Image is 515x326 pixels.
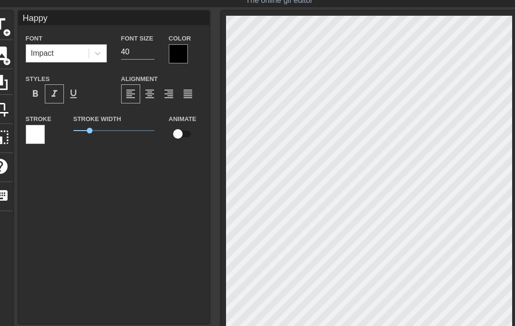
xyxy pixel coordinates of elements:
[49,88,60,100] span: format_italic
[182,88,194,100] span: format_align_justify
[144,88,155,100] span: format_align_center
[26,114,51,124] label: Stroke
[163,88,175,100] span: format_align_right
[3,29,11,37] span: add_circle
[125,88,136,100] span: format_align_left
[26,74,50,84] label: Styles
[26,34,42,43] label: Font
[31,48,54,59] div: Impact
[121,34,154,43] label: Font Size
[169,114,196,124] label: Animate
[169,34,191,43] label: Color
[68,88,79,100] span: format_underline
[30,88,41,100] span: format_bold
[121,74,158,84] label: Alignment
[73,114,121,124] label: Stroke Width
[3,58,11,66] span: add_circle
